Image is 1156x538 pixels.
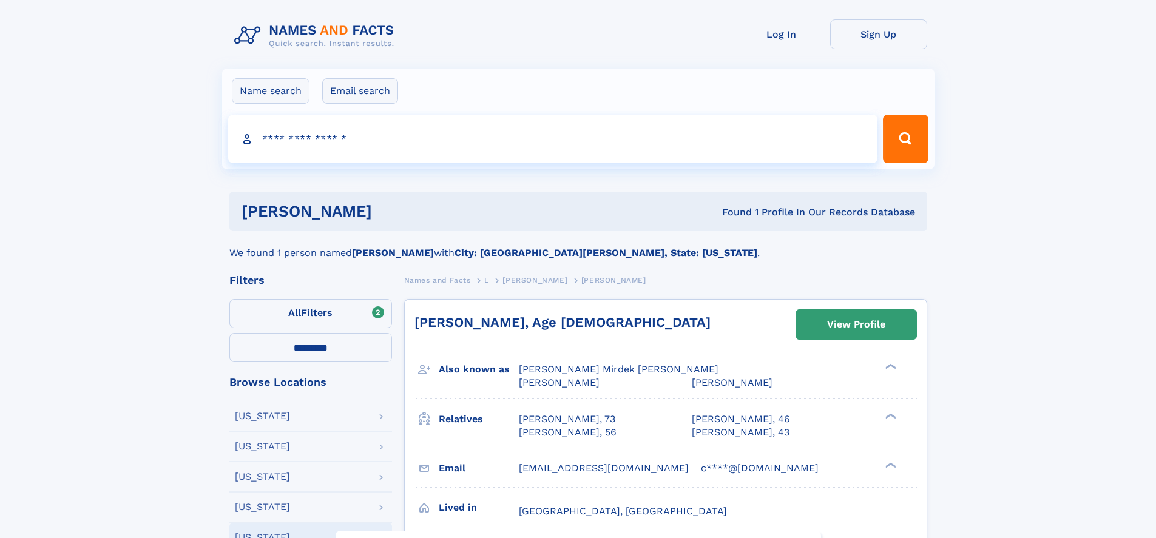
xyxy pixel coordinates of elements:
h3: Email [439,458,519,479]
a: [PERSON_NAME], 56 [519,426,617,439]
label: Email search [322,78,398,104]
b: [PERSON_NAME] [352,247,434,258]
div: View Profile [827,311,885,338]
a: Log In [733,19,830,49]
div: Browse Locations [229,377,392,388]
a: Sign Up [830,19,927,49]
input: search input [228,115,878,163]
a: Names and Facts [404,272,471,287]
div: [US_STATE] [235,411,290,421]
label: Name search [232,78,309,104]
div: ❯ [882,461,897,469]
a: L [484,272,489,287]
div: [US_STATE] [235,502,290,512]
div: We found 1 person named with . [229,231,927,260]
span: [PERSON_NAME] [519,377,600,388]
div: ❯ [882,412,897,420]
div: [US_STATE] [235,442,290,451]
a: [PERSON_NAME], 46 [692,412,790,426]
span: [PERSON_NAME] Mirdek [PERSON_NAME] [519,363,718,375]
h3: Also known as [439,359,519,380]
div: ❯ [882,363,897,371]
span: [PERSON_NAME] [581,276,646,284]
h1: [PERSON_NAME] [242,204,547,219]
div: [US_STATE] [235,472,290,482]
a: [PERSON_NAME] [502,272,567,287]
a: View Profile [796,310,916,339]
h3: Relatives [439,409,519,429]
span: L [484,276,489,284]
button: Search Button [883,115,928,163]
div: Filters [229,275,392,286]
h3: Lived in [439,497,519,518]
div: Found 1 Profile In Our Records Database [547,206,915,219]
span: [GEOGRAPHIC_DATA], [GEOGRAPHIC_DATA] [519,505,727,517]
span: [EMAIL_ADDRESS][DOMAIN_NAME] [519,462,689,474]
span: All [288,307,301,318]
span: [PERSON_NAME] [692,377,772,388]
a: [PERSON_NAME], 43 [692,426,789,439]
a: [PERSON_NAME], Age [DEMOGRAPHIC_DATA] [414,315,711,330]
b: City: [GEOGRAPHIC_DATA][PERSON_NAME], State: [US_STATE] [455,247,757,258]
a: [PERSON_NAME], 73 [519,412,615,426]
label: Filters [229,299,392,328]
img: Logo Names and Facts [229,19,404,52]
span: [PERSON_NAME] [502,276,567,284]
